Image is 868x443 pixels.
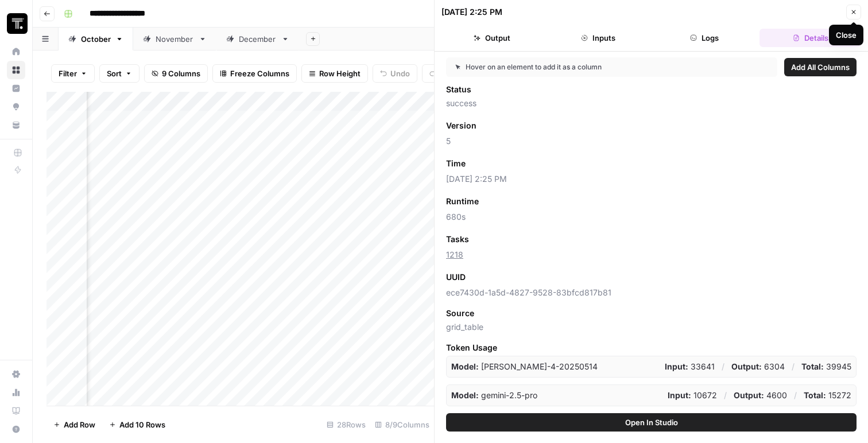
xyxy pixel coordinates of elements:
[455,62,685,72] div: Hover on an element to add it as a column
[804,390,851,401] p: 15272
[59,28,133,50] a: October
[99,64,139,83] button: Sort
[446,158,466,169] span: Time
[7,13,28,34] img: Thoughtspot Logo
[446,342,857,353] span: Token Usage
[7,420,25,438] button: Help + Support
[370,415,434,434] div: 8/9 Columns
[133,28,216,50] a: November
[654,29,755,47] button: Logs
[239,33,277,45] div: December
[441,29,543,47] button: Output
[722,361,724,372] p: /
[7,116,25,134] a: Your Data
[451,390,479,400] strong: Model:
[668,390,691,400] strong: Input:
[7,383,25,402] a: Usage
[446,271,466,283] span: UUID
[441,6,502,18] div: [DATE] 2:25 PM
[7,402,25,420] a: Learning Hub
[212,64,297,83] button: Freeze Columns
[322,415,370,434] div: 28 Rows
[451,361,598,372] p: claude-sonnet-4-20250514
[731,362,762,371] strong: Output:
[759,29,861,47] button: Details
[446,196,479,207] span: Runtime
[162,68,200,79] span: 9 Columns
[156,33,194,45] div: November
[451,362,479,371] strong: Model:
[794,390,797,401] p: /
[784,58,857,76] button: Add All Columns
[446,413,857,432] button: Open In Studio
[7,79,25,98] a: Insights
[301,64,368,83] button: Row Height
[625,417,678,428] span: Open In Studio
[446,287,857,298] span: ece7430d-1a5d-4827-9528-83bfcd817b81
[51,64,95,83] button: Filter
[7,42,25,61] a: Home
[446,308,474,319] span: Source
[791,61,850,73] span: Add All Columns
[801,361,851,372] p: 39945
[446,234,469,245] span: Tasks
[102,415,172,434] button: Add 10 Rows
[446,135,857,147] span: 5
[731,361,785,372] p: 6304
[734,390,764,400] strong: Output:
[734,390,787,401] p: 4600
[7,98,25,116] a: Opportunities
[319,68,361,79] span: Row Height
[373,64,417,83] button: Undo
[446,84,471,95] span: Status
[665,362,688,371] strong: Input:
[792,361,795,372] p: /
[144,64,208,83] button: 9 Columns
[107,68,122,79] span: Sort
[836,29,857,41] div: Close
[724,390,727,401] p: /
[64,419,95,430] span: Add Row
[7,9,25,38] button: Workspace: Thoughtspot
[446,321,857,333] span: grid_table
[216,28,299,50] a: December
[7,365,25,383] a: Settings
[59,68,77,79] span: Filter
[665,361,715,372] p: 33641
[7,61,25,79] a: Browse
[801,362,824,371] strong: Total:
[446,98,857,109] span: success
[804,390,826,400] strong: Total:
[451,390,537,401] p: gemini-2.5-pro
[548,29,649,47] button: Inputs
[668,390,717,401] p: 10672
[46,415,102,434] button: Add Row
[446,211,857,223] span: 680s
[446,120,476,131] span: Version
[446,250,463,259] a: 1218
[81,33,111,45] div: October
[119,419,165,430] span: Add 10 Rows
[390,68,410,79] span: Undo
[230,68,289,79] span: Freeze Columns
[446,173,857,185] span: [DATE] 2:25 PM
